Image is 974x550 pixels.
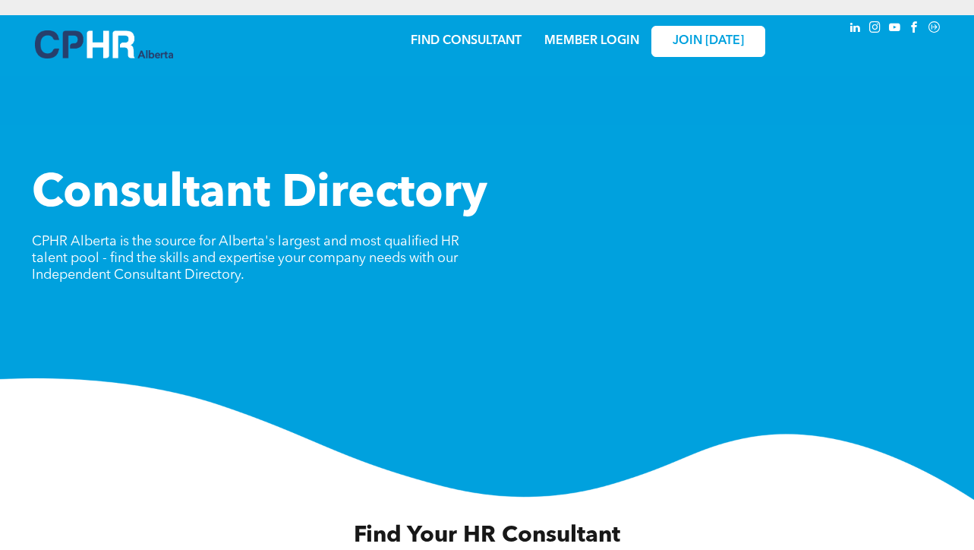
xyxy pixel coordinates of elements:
a: facebook [906,19,923,40]
span: Find Your HR Consultant [354,524,620,547]
a: instagram [867,19,884,40]
span: JOIN [DATE] [673,34,744,49]
a: youtube [887,19,903,40]
a: FIND CONSULTANT [411,35,522,47]
a: linkedin [847,19,864,40]
span: Consultant Directory [32,172,487,217]
a: Social network [926,19,943,40]
a: JOIN [DATE] [651,26,765,57]
a: MEMBER LOGIN [544,35,639,47]
span: CPHR Alberta is the source for Alberta's largest and most qualified HR talent pool - find the ski... [32,235,459,282]
img: A blue and white logo for cp alberta [35,30,173,58]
